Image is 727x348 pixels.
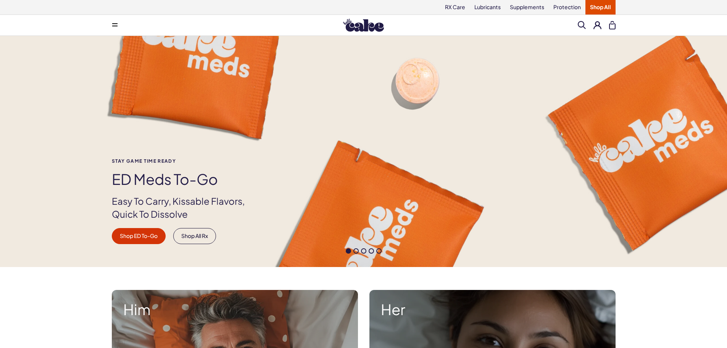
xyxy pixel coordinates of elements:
strong: Him [123,301,347,317]
p: Easy To Carry, Kissable Flavors, Quick To Dissolve [112,195,258,220]
strong: Her [381,301,604,317]
a: Shop ED To-Go [112,228,166,244]
a: Shop All Rx [173,228,216,244]
h1: ED Meds to-go [112,171,258,187]
img: Hello Cake [343,19,384,32]
span: Stay Game time ready [112,159,258,163]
